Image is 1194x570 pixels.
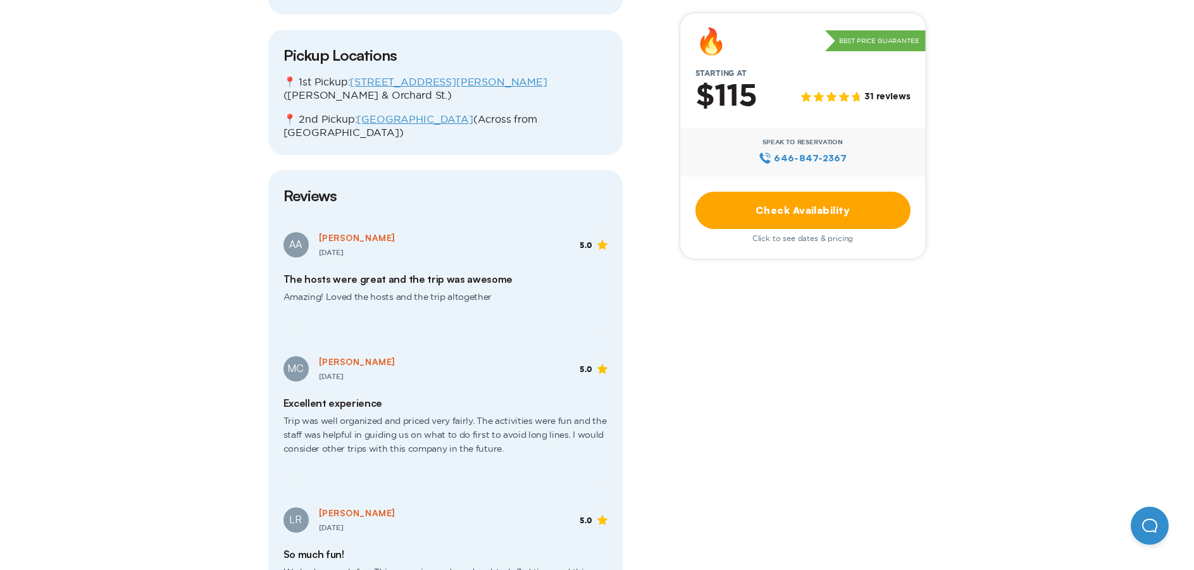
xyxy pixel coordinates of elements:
[580,241,592,250] span: 5.0
[695,80,757,113] h2: $115
[580,516,592,525] span: 5.0
[283,113,607,140] p: 📍 2nd Pickup: (Across from [GEOGRAPHIC_DATA])
[762,139,843,146] span: Speak to Reservation
[283,75,607,102] p: 📍 1st Pickup: ([PERSON_NAME] & Orchard St.)
[319,249,344,256] span: [DATE]
[1131,507,1169,545] iframe: Help Scout Beacon - Open
[752,234,854,243] span: Click to see dates & pricing
[680,69,762,78] span: Starting at
[580,365,592,374] span: 5.0
[357,113,473,125] a: [GEOGRAPHIC_DATA]
[283,397,607,409] h2: Excellent experience
[319,507,395,518] span: [PERSON_NAME]
[864,92,910,103] span: 31 reviews
[283,356,309,381] div: MC
[774,151,847,165] span: 646‍-847‍-2367
[283,185,607,206] h3: Reviews
[283,285,607,319] span: Amazing! Loved the hosts and the trip altogether
[759,151,847,165] a: 646‍-847‍-2367
[319,373,344,380] span: [DATE]
[319,356,395,367] span: [PERSON_NAME]
[283,232,309,257] div: AA
[350,76,547,87] a: [STREET_ADDRESS][PERSON_NAME]
[283,548,607,561] h2: So much fun!
[283,409,607,471] span: Trip was well organized and priced very fairly. The activities were fun and the staff was helpful...
[319,232,395,243] span: [PERSON_NAME]
[695,192,911,229] a: Check Availability
[283,273,607,285] h2: The hosts were great and the trip was awesome
[825,30,926,52] p: Best Price Guarantee
[319,524,344,531] span: [DATE]
[283,507,309,533] div: LR
[283,45,607,65] h3: Pickup Locations
[695,28,727,54] div: 🔥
